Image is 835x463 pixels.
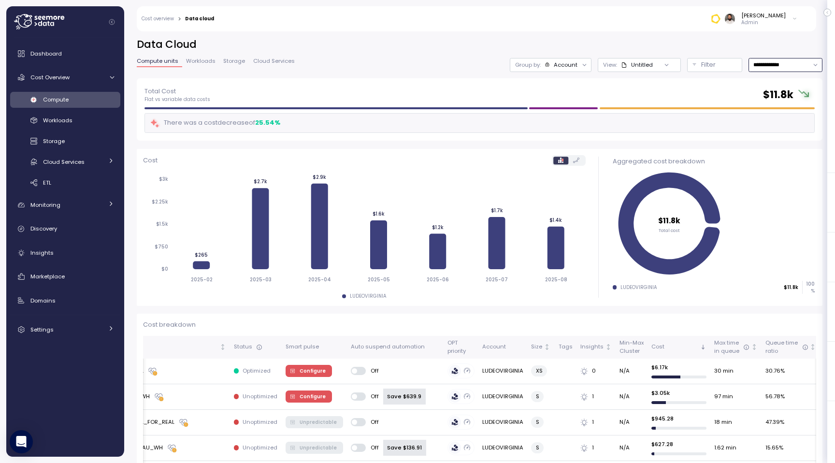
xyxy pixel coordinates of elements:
p: Unoptimized [243,444,277,451]
div: 25.54 % [255,118,280,128]
div: Auto suspend automation [351,343,440,351]
a: Domains [10,291,120,310]
h2: $ 11.8k [763,88,793,102]
span: 97 min [714,392,733,401]
span: 30 min [714,367,734,376]
th: NameNot sorted [109,336,230,359]
p: $ 3.05k [651,389,706,397]
p: Flat vs variable data costs [144,96,210,103]
span: Domains [30,297,56,304]
td: LUDEOVIRGINIA [478,410,527,435]
span: Settings [30,326,54,333]
a: Insights [10,243,120,262]
button: Configure [286,365,332,376]
span: ETL [43,179,51,187]
span: Insights [30,249,54,257]
tspan: $2.9k [313,174,326,180]
span: 15.65 % [765,444,783,452]
div: Insights [580,343,604,351]
tspan: $2.25k [152,199,168,205]
p: Optimized [243,367,271,375]
div: Save $639.9 [383,389,425,405]
span: Unpredictable [300,417,337,427]
tspan: 2025-08 [545,276,567,283]
tspan: $1.5k [156,221,168,228]
div: LUDEOVIRGINIA [620,284,657,291]
span: Dashboard [30,50,62,58]
div: [PERSON_NAME] [741,12,786,19]
tspan: $3k [159,176,168,183]
p: Total Cost [144,87,210,96]
div: 1 [580,418,612,427]
tspan: $2.7k [254,179,267,185]
button: Collapse navigation [106,18,118,26]
p: 100 % [803,281,814,294]
td: LUDEOVIRGINIA [478,435,527,461]
div: Sorted descending [700,344,706,350]
span: Off [366,392,379,400]
p: Group by: [515,61,541,69]
div: Cost [651,343,698,351]
span: 56.78 % [765,392,785,401]
td: LUDEOVIRGINIA [478,384,527,410]
button: Configure [286,391,332,402]
p: View: [603,61,617,69]
span: Storage [43,137,65,145]
tspan: 2025-03 [250,276,272,283]
span: Cloud Services [43,158,85,166]
div: Data cloud [185,16,214,21]
p: Unoptimized [243,418,277,426]
div: Name [113,343,218,351]
div: Account [554,61,577,69]
a: Monitoring [10,195,120,215]
span: Configure [300,365,326,376]
span: Monitoring [30,201,60,209]
tspan: $0 [161,266,168,273]
span: Cloud Services [253,58,295,64]
a: Workloads [10,113,120,129]
p: $ 6.17k [651,363,706,371]
tspan: 2025-05 [368,276,390,283]
span: Workloads [186,58,216,64]
tspan: $11.8k [658,216,680,226]
span: Cost Overview [30,73,70,81]
a: Discovery [10,219,120,239]
tspan: 2025-07 [486,276,508,283]
a: Cloud Services [10,154,120,170]
span: 47.39 % [765,418,784,427]
div: Not sorted [544,344,550,350]
span: Off [366,418,379,426]
tspan: $265 [195,252,208,258]
div: Save $136.91 [383,440,426,456]
tspan: 2025-04 [308,276,331,283]
p: $11.8k [784,284,798,291]
td: N/A [616,435,648,461]
span: Compute [43,96,69,103]
td: N/A [616,410,648,435]
tspan: $1.4k [549,217,562,223]
button: Filter [687,58,742,72]
div: There was a cost decrease of [150,117,280,129]
div: Open Intercom Messenger [10,430,33,453]
p: Filter [701,60,716,70]
div: Queue time ratio [765,339,808,356]
th: CostSorted descending [648,336,710,359]
span: Workloads [43,116,72,124]
a: Settings [10,320,120,339]
a: Cost overview [142,16,174,21]
div: Untitled [621,61,653,69]
tspan: $1.2k [432,224,444,231]
img: ACg8ocLskjvUhBDgxtSFCRx4ztb74ewwa1VrVEuDBD_Ho1mrTsQB-QE=s96-c [725,14,735,24]
div: Aggregated cost breakdown [613,157,815,166]
span: 18 min [714,418,732,427]
p: Cost [143,156,158,165]
p: Cost breakdown [143,320,816,330]
tspan: $1.6k [373,211,385,217]
span: Off [366,444,379,451]
div: Smart pulse [286,343,343,351]
tspan: $1.7k [490,207,503,214]
div: Min-Max Cluster [619,339,644,356]
div: OPT priority [447,339,475,356]
td: LUDEOVIRGINIA [478,359,527,384]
